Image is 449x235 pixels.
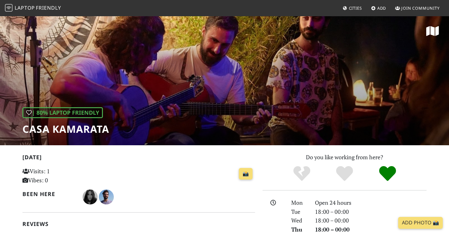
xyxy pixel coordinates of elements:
span: Join Community [401,5,440,11]
div: Definitely! [366,165,409,182]
span: Cities [349,5,362,11]
a: Join Community [393,2,442,14]
a: Add Photo 📸 [398,217,443,229]
div: 18:00 – 00:00 [311,207,430,216]
p: Visits: 1 Vibes: 0 [22,167,95,185]
span: Sathya Toro [83,193,99,200]
div: Mon [287,198,311,207]
h1: Casa Kamarata [22,123,109,135]
div: Wed [287,216,311,225]
div: 18:00 – 00:00 [311,216,430,225]
span: Laptop [15,4,35,11]
p: Do you like working from here? [263,153,427,162]
a: 📸 [239,168,253,180]
h2: Been here [22,191,75,197]
div: Tue [287,207,311,216]
div: 18:00 – 00:00 [311,225,430,234]
div: No [280,165,323,182]
div: Yes [323,165,366,182]
span: Loic Mota [99,193,114,200]
a: Cities [340,2,365,14]
div: | 80% Laptop Friendly [22,107,103,118]
div: Open 24 hours [311,198,430,207]
img: LaptopFriendly [5,4,12,12]
h2: [DATE] [22,154,255,163]
h2: Reviews [22,221,255,227]
span: Add [377,5,386,11]
a: LaptopFriendly LaptopFriendly [5,3,61,14]
img: 3383-sathya.jpg [83,189,98,204]
div: Thu [287,225,311,234]
a: Add [369,2,389,14]
img: 3063-loic.jpg [99,189,114,204]
span: Friendly [36,4,61,11]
